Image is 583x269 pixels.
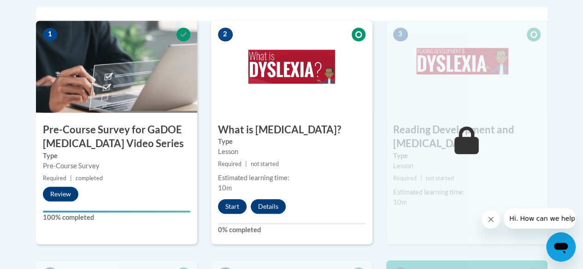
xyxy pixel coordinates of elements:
[211,123,372,137] h3: What is [MEDICAL_DATA]?
[70,175,72,182] span: |
[218,137,365,147] label: Type
[546,232,576,262] iframe: Button to launch messaging window
[393,187,541,197] div: Estimated learning time:
[251,199,286,214] button: Details
[393,175,417,182] span: Required
[420,175,422,182] span: |
[393,161,541,171] div: Lesson
[76,175,103,182] span: completed
[393,28,408,41] span: 3
[218,28,233,41] span: 2
[211,21,372,113] img: Course Image
[36,21,197,113] img: Course Image
[43,175,66,182] span: Required
[393,151,541,161] label: Type
[43,161,190,171] div: Pre-Course Survey
[482,210,500,229] iframe: Close message
[245,160,247,167] span: |
[386,21,548,113] img: Course Image
[218,160,241,167] span: Required
[393,198,407,206] span: 10m
[43,212,190,223] label: 100% completed
[386,123,548,151] h3: Reading Development and [MEDICAL_DATA]
[6,6,75,14] span: Hi. How can we help?
[43,211,190,212] div: Your progress
[218,173,365,183] div: Estimated learning time:
[251,160,279,167] span: not started
[218,225,365,235] label: 0% completed
[218,147,365,157] div: Lesson
[36,123,197,151] h3: Pre-Course Survey for GaDOE [MEDICAL_DATA] Video Series
[218,199,247,214] button: Start
[43,28,58,41] span: 1
[426,175,454,182] span: not started
[504,208,576,229] iframe: Message from company
[218,184,232,192] span: 10m
[43,151,190,161] label: Type
[43,187,78,201] button: Review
